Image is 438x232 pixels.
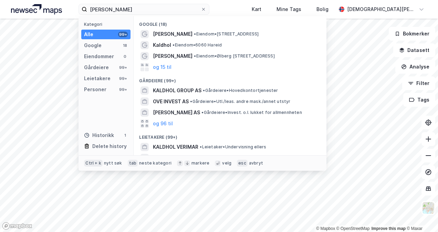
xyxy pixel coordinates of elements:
div: Gårdeiere (99+) [134,73,326,85]
div: Personer [84,85,106,94]
span: Gårdeiere • Utl./leas. andre mask./annet utstyr [190,99,290,104]
div: Historikk [84,131,114,139]
span: Eiendom • [STREET_ADDRESS] [194,31,259,37]
div: Mine Tags [277,5,301,13]
span: • [194,53,196,59]
span: Gårdeiere • Invest. o.l. lukket for allmennheten [201,110,302,115]
span: [PERSON_NAME] [153,52,192,60]
button: Datasett [393,43,435,57]
span: • [200,144,202,149]
span: • [203,88,205,93]
button: Bokmerker [389,27,435,41]
div: tab [128,160,138,167]
div: Google [84,41,102,50]
div: neste kategori [139,160,171,166]
div: Alle [84,30,93,39]
span: Gårdeiere • Hovedkontortjenester [203,88,278,93]
span: [PERSON_NAME] [153,154,192,162]
div: nytt søk [104,160,122,166]
span: Eiendom • 6060 Hareid [173,42,222,48]
span: KALDHOL GROUP AS [153,86,201,95]
div: 99+ [118,32,128,37]
div: 18 [122,43,128,48]
div: [DEMOGRAPHIC_DATA][PERSON_NAME] [347,5,416,13]
a: Improve this map [372,226,406,231]
span: Leietaker • Undervisning ellers [200,144,266,150]
div: 99+ [118,87,128,92]
div: 1 [122,133,128,138]
div: Kategori [84,22,131,27]
button: og 96 til [153,119,173,128]
div: Kart [252,5,261,13]
button: Analyse [395,60,435,74]
div: esc [237,160,248,167]
img: logo.a4113a55bc3d86da70a041830d287a7e.svg [11,4,62,14]
div: 99+ [118,76,128,81]
input: Søk på adresse, matrikkel, gårdeiere, leietakere eller personer [87,4,200,14]
div: Leietakere [84,74,111,83]
div: avbryt [249,160,263,166]
div: Bolig [316,5,328,13]
button: Filter [402,76,435,90]
a: Mapbox homepage [2,222,32,230]
div: velg [222,160,231,166]
div: Ctrl + k [84,160,103,167]
div: Gårdeiere [84,63,109,72]
div: markere [191,160,209,166]
div: 99+ [118,65,128,70]
span: OVE INVEST AS [153,97,189,106]
span: KALDHOL VERIMAR [153,143,198,151]
span: • [201,110,204,115]
iframe: Chat Widget [404,199,438,232]
div: Delete history [92,142,127,150]
button: og 15 til [153,63,171,71]
div: 0 [122,54,128,59]
div: Eiendommer [84,52,114,61]
div: Google (18) [134,16,326,29]
button: Tags [403,93,435,107]
span: • [173,42,175,48]
div: Leietakere (99+) [134,129,326,141]
a: Mapbox [316,226,335,231]
span: Kaldhol [153,41,171,49]
span: • [194,31,196,36]
span: • [190,99,192,104]
a: OpenStreetMap [336,226,370,231]
span: [PERSON_NAME] AS [153,108,200,117]
span: Eiendom • Ølberg [STREET_ADDRESS] [194,53,274,59]
span: [PERSON_NAME] [153,30,192,38]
